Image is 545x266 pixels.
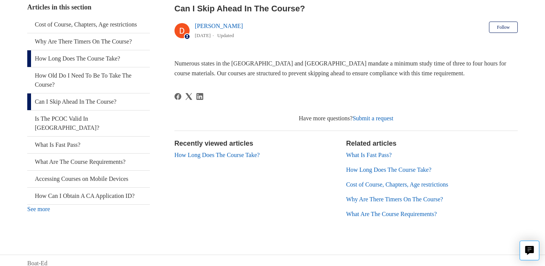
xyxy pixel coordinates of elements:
svg: Share this page on LinkedIn [196,93,203,100]
a: LinkedIn [196,93,203,100]
a: What Are The Course Requirements? [346,211,437,217]
li: Updated [217,33,234,38]
div: Have more questions? [174,114,518,123]
h2: Recently viewed articles [174,138,339,149]
a: Cost of Course, Chapters, Age restrictions [346,181,448,188]
a: X Corp [185,93,192,100]
a: See more [27,206,50,212]
a: Is The PCOC Valid In [GEOGRAPHIC_DATA]? [27,110,150,136]
a: Can I Skip Ahead In The Course? [27,93,150,110]
a: Facebook [174,93,181,100]
a: How Can I Obtain A CA Application ID? [27,188,150,204]
a: How Old Do I Need To Be To Take The Course? [27,67,150,93]
svg: Share this page on Facebook [174,93,181,100]
a: How Long Does The Course Take? [346,166,431,173]
span: Articles in this section [27,3,91,11]
h2: Can I Skip Ahead In The Course? [174,2,518,15]
a: How Long Does The Course Take? [174,152,260,158]
a: What Is Fast Pass? [27,137,150,153]
button: Follow Article [489,22,518,33]
button: Live chat [520,241,539,260]
a: What Are The Course Requirements? [27,154,150,170]
a: Accessing Courses on Mobile Devices [27,171,150,187]
a: [PERSON_NAME] [195,23,243,29]
time: 03/01/2024, 16:01 [195,33,211,38]
a: How Long Does The Course Take? [27,50,150,67]
a: Cost of Course, Chapters, Age restrictions [27,16,150,33]
p: Numerous states in the [GEOGRAPHIC_DATA] and [GEOGRAPHIC_DATA] mandate a minimum study time of th... [174,59,518,78]
h2: Related articles [346,138,518,149]
a: Submit a request [353,115,394,121]
a: Why Are There Timers On The Course? [27,33,150,50]
a: What Is Fast Pass? [346,152,391,158]
a: Why Are There Timers On The Course? [346,196,443,202]
svg: Share this page on X Corp [185,93,192,100]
